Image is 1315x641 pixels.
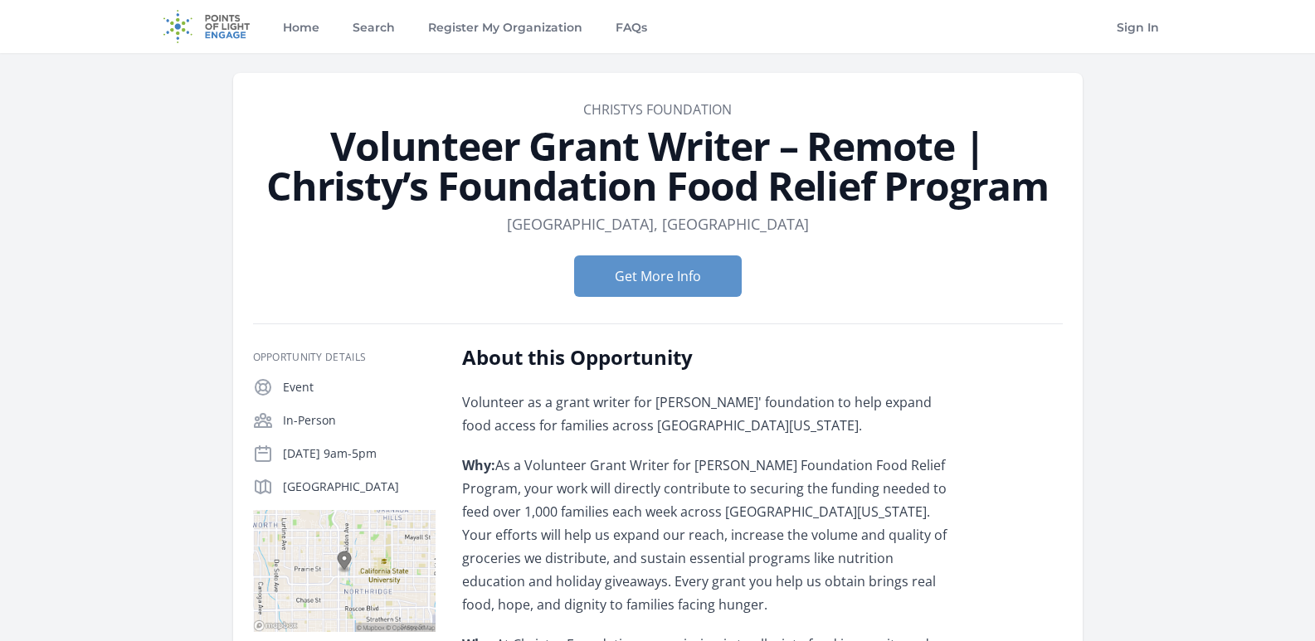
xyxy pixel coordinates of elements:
p: In-Person [283,412,436,429]
h2: About this Opportunity [462,344,947,371]
h1: Volunteer Grant Writer – Remote | Christy’s Foundation Food Relief Program [253,126,1063,206]
p: [GEOGRAPHIC_DATA] [283,478,436,495]
p: As a Volunteer Grant Writer for [PERSON_NAME] Foundation Food Relief Program, your work will dire... [462,454,947,616]
p: Volunteer as a grant writer for [PERSON_NAME]' foundation to help expand food access for families... [462,391,947,437]
h3: Opportunity Details [253,351,436,364]
a: Christys Foundation [583,100,732,119]
dd: [GEOGRAPHIC_DATA], [GEOGRAPHIC_DATA] [507,212,809,236]
img: Map [253,510,436,632]
p: Event [283,379,436,396]
b: Why: [462,456,495,474]
p: [DATE] 9am-5pm [283,445,436,462]
button: Get More Info [574,255,742,297]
